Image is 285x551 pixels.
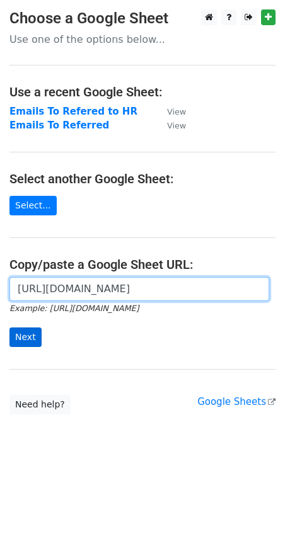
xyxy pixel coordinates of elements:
[9,84,276,99] h4: Use a recent Google Sheet:
[167,121,186,130] small: View
[9,120,109,131] a: Emails To Referred
[222,491,285,551] iframe: Chat Widget
[9,33,276,46] p: Use one of the options below...
[154,120,186,131] a: View
[9,395,71,414] a: Need help?
[9,106,137,117] a: Emails To Refered to HR
[9,171,276,186] h4: Select another Google Sheet:
[9,196,57,215] a: Select...
[9,327,42,347] input: Next
[9,304,139,313] small: Example: [URL][DOMAIN_NAME]
[9,9,276,28] h3: Choose a Google Sheet
[167,107,186,116] small: View
[197,396,276,407] a: Google Sheets
[9,257,276,272] h4: Copy/paste a Google Sheet URL:
[9,277,269,301] input: Paste your Google Sheet URL here
[154,106,186,117] a: View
